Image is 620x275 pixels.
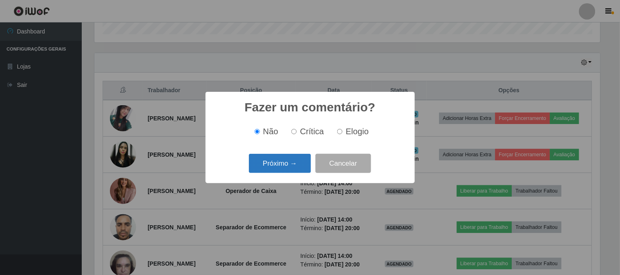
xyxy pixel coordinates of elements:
[255,129,260,134] input: Não
[346,127,369,136] span: Elogio
[337,129,342,134] input: Elogio
[244,100,375,115] h2: Fazer um comentário?
[263,127,278,136] span: Não
[291,129,297,134] input: Crítica
[300,127,324,136] span: Crítica
[249,154,311,173] button: Próximo →
[316,154,371,173] button: Cancelar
